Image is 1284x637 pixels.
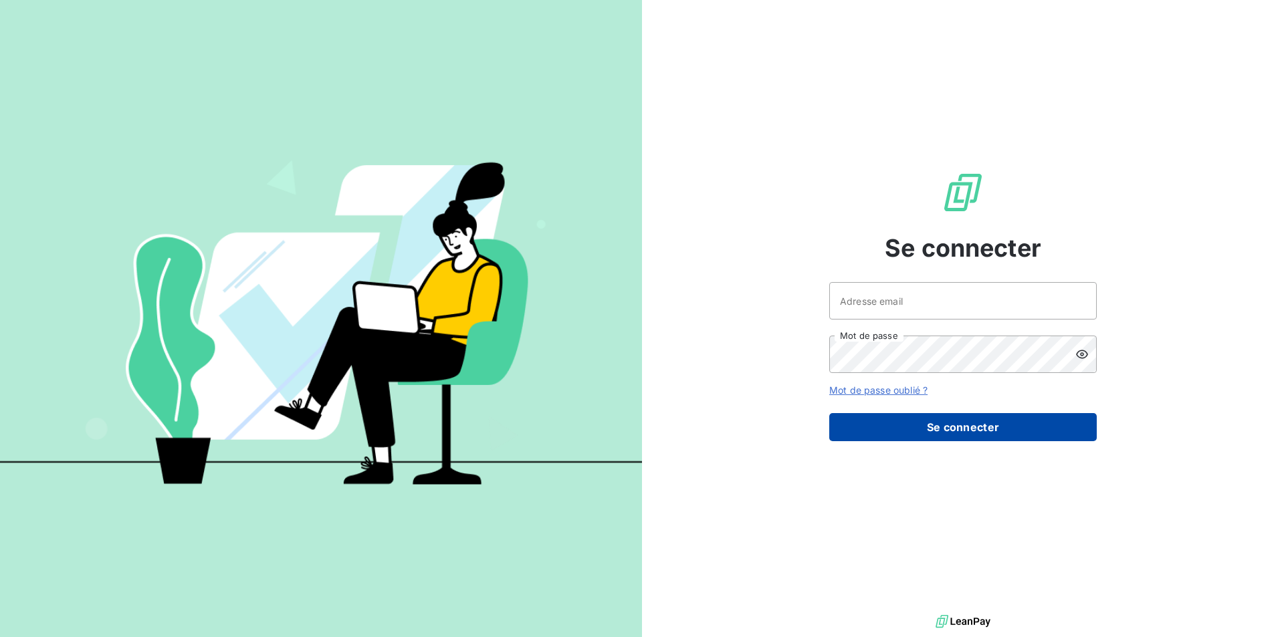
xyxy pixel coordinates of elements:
[942,171,984,214] img: Logo LeanPay
[829,413,1097,441] button: Se connecter
[829,384,928,396] a: Mot de passe oublié ?
[829,282,1097,320] input: placeholder
[885,230,1041,266] span: Se connecter
[936,612,990,632] img: logo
